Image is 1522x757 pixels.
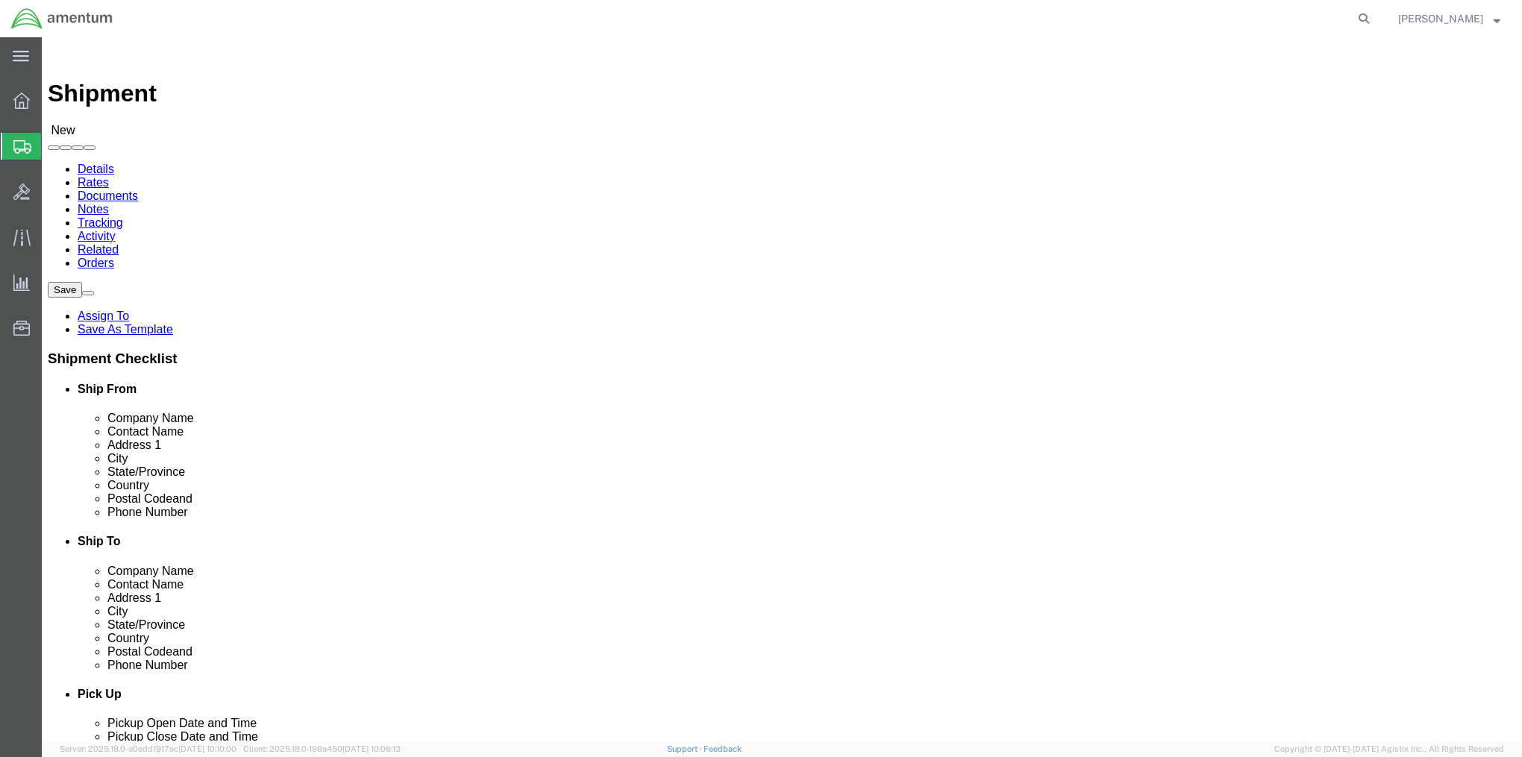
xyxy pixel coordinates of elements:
[704,744,742,753] a: Feedback
[10,7,113,30] img: logo
[342,744,401,753] span: [DATE] 10:06:13
[60,744,237,753] span: Server: 2025.18.0-a0edd1917ac
[1274,743,1504,756] span: Copyright © [DATE]-[DATE] Agistix Inc., All Rights Reserved
[42,37,1522,741] iframe: FS Legacy Container
[243,744,401,753] span: Client: 2025.18.0-198a450
[178,744,237,753] span: [DATE] 10:10:00
[667,744,704,753] a: Support
[1398,10,1483,27] span: Scott Gilmour
[1397,10,1501,28] button: [PERSON_NAME]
